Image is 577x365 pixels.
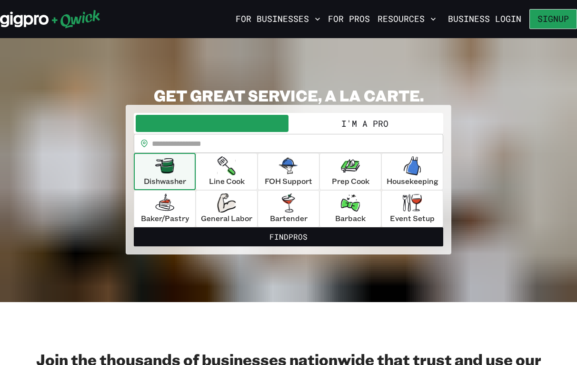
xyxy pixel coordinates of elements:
p: Housekeeping [387,175,438,187]
a: For Pros [324,11,374,27]
button: I'm a Business [136,115,288,132]
button: Event Setup [381,190,443,227]
button: FOH Support [258,153,319,190]
p: FOH Support [265,175,312,187]
button: Bartender [258,190,319,227]
p: Dishwasher [144,175,186,187]
p: Barback [335,213,366,224]
p: Event Setup [390,213,435,224]
p: Prep Cook [332,175,369,187]
p: General Labor [201,213,252,224]
button: I'm a Pro [288,115,441,132]
p: Baker/Pastry [141,213,189,224]
button: Dishwasher [134,153,196,190]
button: General Labor [196,190,258,227]
h2: GET GREAT SERVICE, A LA CARTE. [126,86,451,105]
button: Housekeeping [381,153,443,190]
button: For Businesses [232,11,324,27]
a: Business Login [440,9,529,29]
button: FindPros [134,227,443,246]
button: Prep Cook [319,153,381,190]
p: Line Cook [209,175,245,187]
button: Signup [529,9,577,29]
button: Baker/Pastry [134,190,196,227]
button: Resources [374,11,440,27]
button: Barback [319,190,381,227]
button: Line Cook [196,153,258,190]
p: Bartender [270,213,308,224]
